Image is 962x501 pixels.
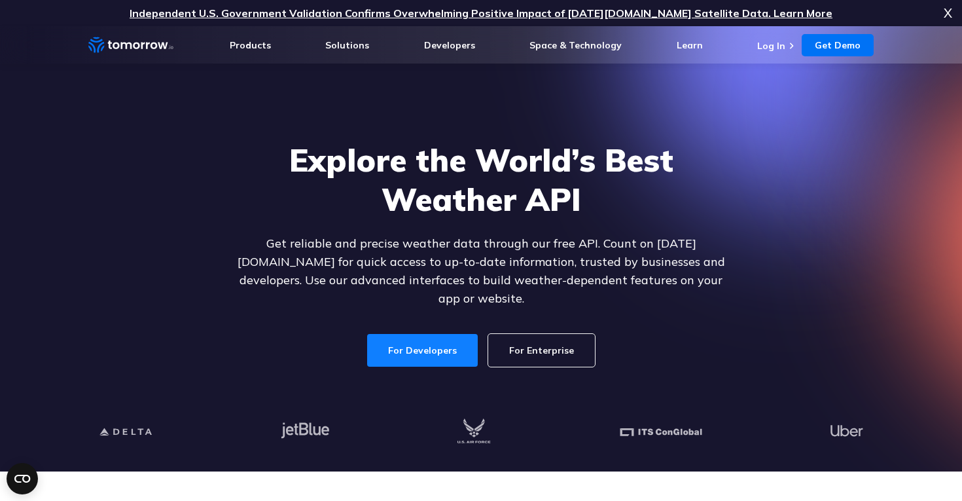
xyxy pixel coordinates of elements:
a: Get Demo [802,34,874,56]
p: Get reliable and precise weather data through our free API. Count on [DATE][DOMAIN_NAME] for quic... [228,234,734,308]
a: Space & Technology [529,39,622,51]
button: Open CMP widget [7,463,38,494]
a: Solutions [325,39,369,51]
a: For Enterprise [488,334,595,367]
a: For Developers [367,334,478,367]
a: Learn [677,39,703,51]
a: Log In [757,40,785,52]
a: Products [230,39,271,51]
a: Developers [424,39,475,51]
h1: Explore the World’s Best Weather API [228,140,734,219]
a: Independent U.S. Government Validation Confirms Overwhelming Positive Impact of [DATE][DOMAIN_NAM... [130,7,832,20]
a: Home link [88,35,173,55]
